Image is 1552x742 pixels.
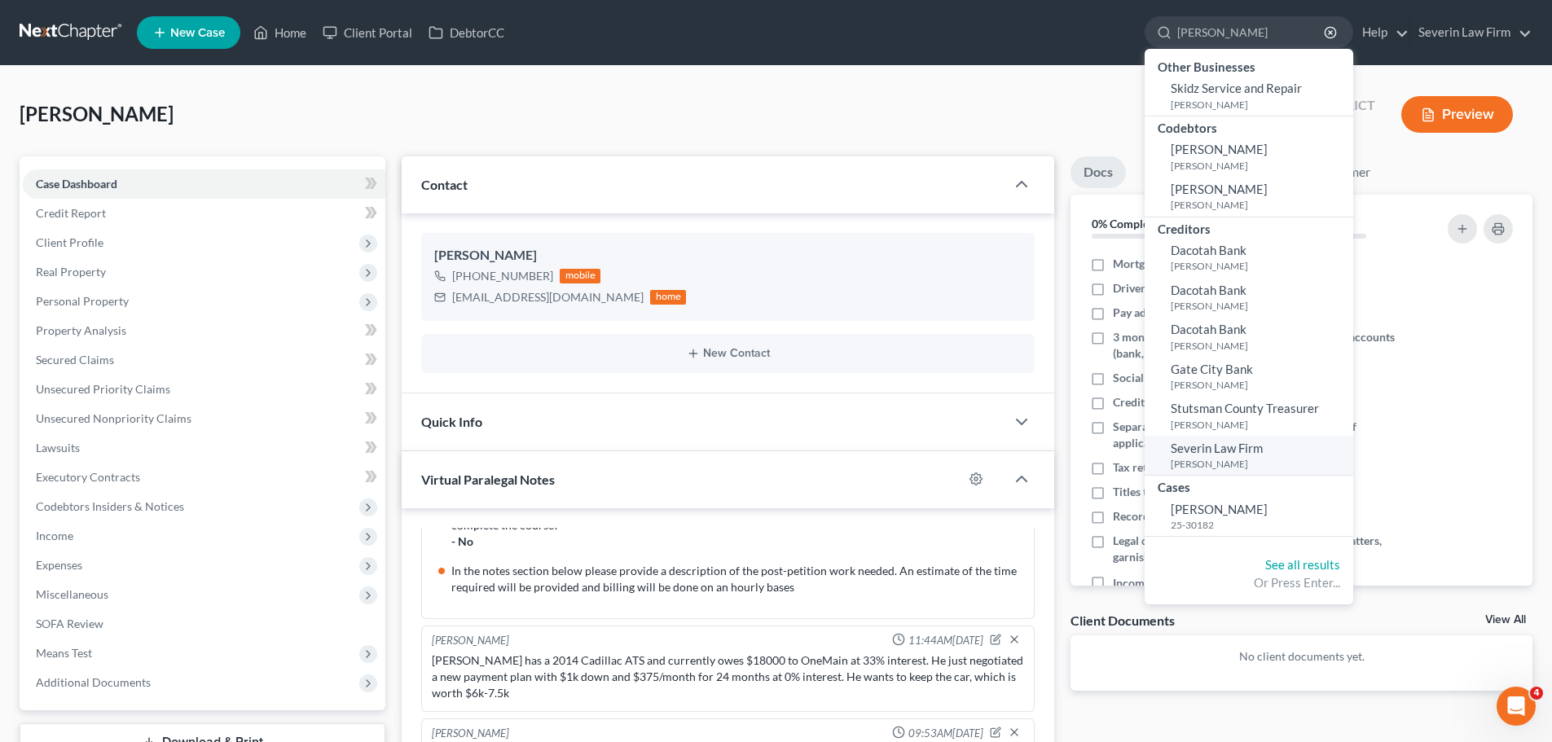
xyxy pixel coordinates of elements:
[451,563,1024,595] div: In the notes section below please provide a description of the post-petition work needed. An esti...
[1485,614,1526,626] a: View All
[1113,305,1228,321] span: Pay advices (6 months)
[1145,436,1353,476] a: Severin Law Firm[PERSON_NAME]
[452,289,644,305] div: [EMAIL_ADDRESS][DOMAIN_NAME]
[420,18,512,47] a: DebtorCC
[1171,198,1349,212] small: [PERSON_NAME]
[1145,55,1353,76] div: Other Businesses
[1113,394,1182,411] span: Credit Report
[421,177,468,192] span: Contact
[36,499,184,513] span: Codebtors Insiders & Notices
[1171,283,1246,297] span: Dacotah Bank
[1145,357,1353,397] a: Gate City Bank[PERSON_NAME]
[1171,322,1246,336] span: Dacotah Bank
[1171,518,1349,532] small: 25-30182
[1171,98,1349,112] small: [PERSON_NAME]
[421,414,482,429] span: Quick Info
[36,617,103,630] span: SOFA Review
[1171,259,1349,273] small: [PERSON_NAME]
[1171,441,1263,455] span: Severin Law Firm
[1145,396,1353,436] a: Stutsman County Treasurer[PERSON_NAME]
[23,316,385,345] a: Property Analysis
[908,726,983,741] span: 09:53AM[DATE]
[1113,329,1403,362] span: 3 months of statements from all open financial accounts (bank, credit union, Venmo, Cash App, etc.)
[421,472,555,487] span: Virtual Paralegal Notes
[1084,648,1519,665] p: No client documents yet.
[36,558,82,572] span: Expenses
[23,463,385,492] a: Executory Contracts
[1145,116,1353,137] div: Codebtors
[1171,339,1349,353] small: [PERSON_NAME]
[36,206,106,220] span: Credit Report
[1145,278,1353,318] a: Dacotah Bank[PERSON_NAME]
[1145,217,1353,238] div: Creditors
[1171,159,1349,173] small: [PERSON_NAME]
[23,375,385,404] a: Unsecured Priority Claims
[36,294,129,308] span: Personal Property
[451,533,1024,550] div: - No
[1177,17,1326,47] input: Search by name...
[1325,156,1383,188] a: Timer
[1410,18,1532,47] a: Severin Law Firm
[36,323,126,337] span: Property Analysis
[650,290,686,305] div: home
[1113,256,1312,272] span: Mortgage statement or lease agreement
[1171,502,1268,516] span: [PERSON_NAME]
[36,382,170,396] span: Unsecured Priority Claims
[1145,76,1353,116] a: Skidz Service and Repair[PERSON_NAME]
[432,652,1024,701] div: [PERSON_NAME] has a 2014 Cadillac ATS and currently owes $18000 to OneMain at 33% interest. He ju...
[1132,156,1189,188] a: Tasks
[560,269,600,283] div: mobile
[1145,317,1353,357] a: Dacotah Bank[PERSON_NAME]
[36,587,108,601] span: Miscellaneous
[36,177,117,191] span: Case Dashboard
[36,470,140,484] span: Executory Contracts
[36,265,106,279] span: Real Property
[1145,238,1353,278] a: Dacotah Bank[PERSON_NAME]
[432,726,509,742] div: [PERSON_NAME]
[23,345,385,375] a: Secured Claims
[1265,557,1340,572] a: See all results
[36,675,151,689] span: Additional Documents
[1171,142,1268,156] span: [PERSON_NAME]
[314,18,420,47] a: Client Portal
[1113,533,1403,565] span: Legal documents regarding lawsuits, custody matters, garnishments, etc.
[1530,687,1543,700] span: 4
[1092,217,1165,231] strong: 0% Completed
[1113,575,1211,591] span: Income Documents
[245,18,314,47] a: Home
[23,609,385,639] a: SOFA Review
[36,411,191,425] span: Unsecured Nonpriority Claims
[1145,137,1353,177] a: [PERSON_NAME][PERSON_NAME]
[1113,459,1330,476] span: Tax returns (prior 2 years), W2s, 1099s, etc.
[23,433,385,463] a: Lawsuits
[1113,508,1341,525] span: Recorded mortgages and deeds (if applicable)
[1113,419,1403,451] span: Separation agreements or decrees of divorces (if applicable)
[434,347,1022,360] button: New Contact
[1113,280,1204,296] span: Driver's License(s)
[434,246,1022,266] div: [PERSON_NAME]
[1145,476,1353,496] div: Cases
[23,404,385,433] a: Unsecured Nonpriority Claims
[1113,370,1351,386] span: Social Security Card(s) or W2 showing full SSN
[908,633,983,648] span: 11:44AM[DATE]
[23,199,385,228] a: Credit Report
[1497,687,1536,726] iframe: Intercom live chat
[36,441,80,454] span: Lawsuits
[1171,182,1268,196] span: [PERSON_NAME]
[23,169,385,199] a: Case Dashboard
[1401,96,1513,133] button: Preview
[1071,612,1175,629] div: Client Documents
[36,529,73,542] span: Income
[1145,177,1353,217] a: [PERSON_NAME][PERSON_NAME]
[170,27,225,39] span: New Case
[1171,401,1319,415] span: Stutsman County Treasurer
[36,235,103,249] span: Client Profile
[1171,418,1349,432] small: [PERSON_NAME]
[1171,362,1253,376] span: Gate City Bank
[20,102,174,125] span: [PERSON_NAME]
[1354,18,1409,47] a: Help
[1158,574,1340,591] div: Or Press Enter...
[1171,81,1302,95] span: Skidz Service and Repair
[1145,497,1353,537] a: [PERSON_NAME]25-30182
[1171,243,1246,257] span: Dacotah Bank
